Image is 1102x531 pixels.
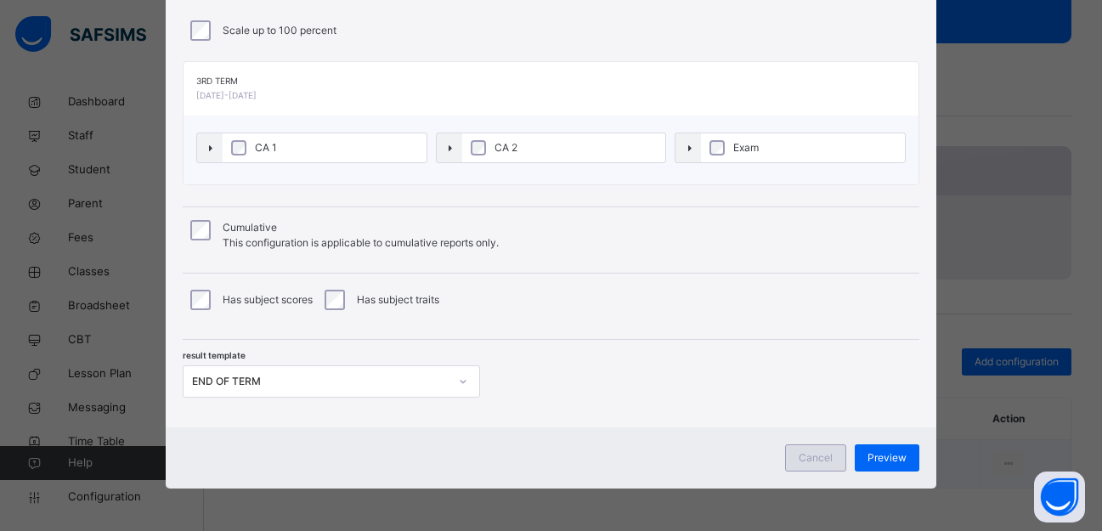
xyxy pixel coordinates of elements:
button: Toggle [197,133,223,162]
span: Exam [729,140,763,155]
div: END OF TERM [192,374,449,389]
span: 3RD TERM [196,75,257,88]
span: CA 2 [490,140,522,155]
span: Has subject traits [357,293,439,306]
span: CA 1 [251,140,281,155]
button: Open asap [1034,472,1085,523]
input: Exam [709,140,725,155]
div: [object Object] [183,61,920,185]
span: result template [183,350,246,360]
span: Cumulative [223,221,277,234]
label: Scale up to 100 percent [223,23,336,38]
button: Toggle [437,133,462,162]
span: Has subject scores [223,293,313,306]
span: This configuration is applicable to cumulative reports only. [223,236,499,249]
input: CA 1 [231,140,246,155]
input: CA 2 [471,140,486,155]
button: Toggle [675,133,701,162]
span: Preview [867,450,907,466]
span: [DATE]-[DATE] [196,90,257,100]
span: Cancel [799,450,833,466]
